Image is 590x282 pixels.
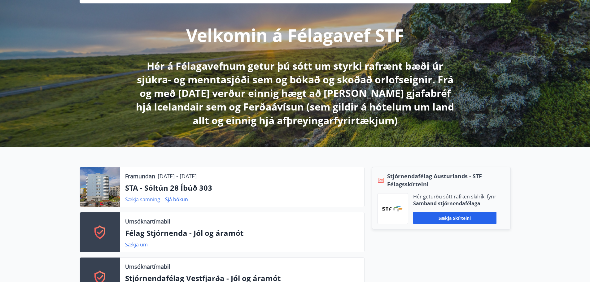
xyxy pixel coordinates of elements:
[125,241,148,248] a: Sækja um
[165,196,188,203] a: Sjá bókun
[125,217,170,225] p: Umsóknartímabil
[125,172,155,180] p: Framundan
[382,206,403,211] img: vjCaq2fThgY3EUYqSgpjEiBg6WP39ov69hlhuPVN.png
[125,183,359,193] p: STA - Sóltún 28 Íbúð 303
[125,228,359,238] p: Félag Stjórnenda - Jól og áramót
[132,59,459,127] p: Hér á Félagavefnum getur þú sótt um styrki rafrænt bæði úr sjúkra- og menntasjóði sem og bókað og...
[186,23,404,47] p: Velkomin á Félagavef STF
[413,212,496,224] button: Sækja skírteini
[387,172,505,188] span: Stjórnendafélag Austurlands - STF Félagsskírteini
[125,196,160,203] a: Sækja samning
[158,172,197,180] p: [DATE] - [DATE]
[125,262,170,271] p: Umsóknartímabil
[413,193,496,200] p: Hér geturðu sótt rafræn skilríki fyrir
[413,200,496,207] p: Samband stjórnendafélaga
